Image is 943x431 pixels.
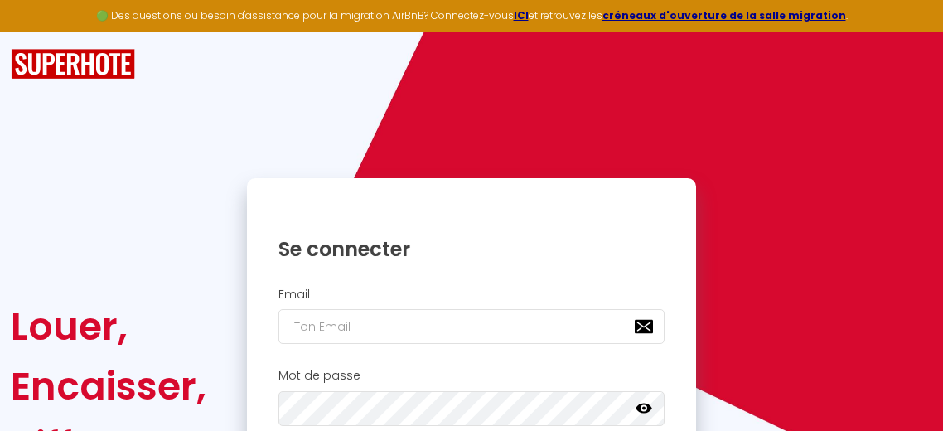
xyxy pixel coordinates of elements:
div: Louer, [11,297,206,356]
a: créneaux d'ouverture de la salle migration [602,8,846,22]
h2: Email [278,288,665,302]
h1: Se connecter [278,236,665,262]
input: Ton Email [278,309,665,344]
a: ICI [514,8,529,22]
img: SuperHote logo [11,49,135,80]
h2: Mot de passe [278,369,665,383]
div: Encaisser, [11,356,206,416]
